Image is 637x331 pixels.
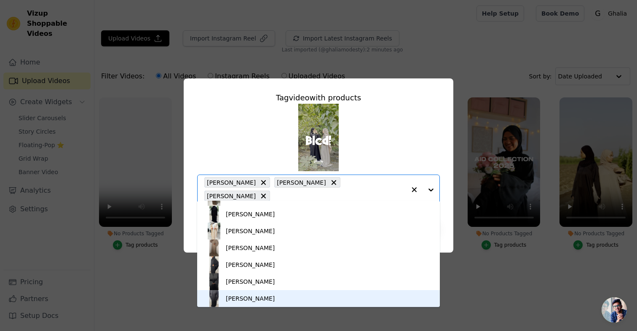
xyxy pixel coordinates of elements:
img: product thumbnail [206,223,222,240]
img: product thumbnail [206,290,222,307]
img: product thumbnail [206,256,222,273]
div: [PERSON_NAME] [226,277,275,286]
div: [PERSON_NAME] [226,210,275,218]
div: Tag video with products [197,92,440,104]
div: [PERSON_NAME] [226,244,275,252]
span: [PERSON_NAME] [277,178,326,187]
div: [PERSON_NAME] [226,261,275,269]
img: product thumbnail [206,273,222,290]
span: [PERSON_NAME] [207,191,256,201]
div: [PERSON_NAME] [226,227,275,235]
span: [PERSON_NAME] [207,178,256,187]
img: product thumbnail [206,240,222,256]
img: product thumbnail [206,206,222,223]
div: [PERSON_NAME] [226,294,275,303]
div: Ouvrir le chat [602,297,627,323]
img: reel-preview-jvxapi-ed.myshopify.com-3730290240289333993_70391762047.jpeg [298,104,339,171]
